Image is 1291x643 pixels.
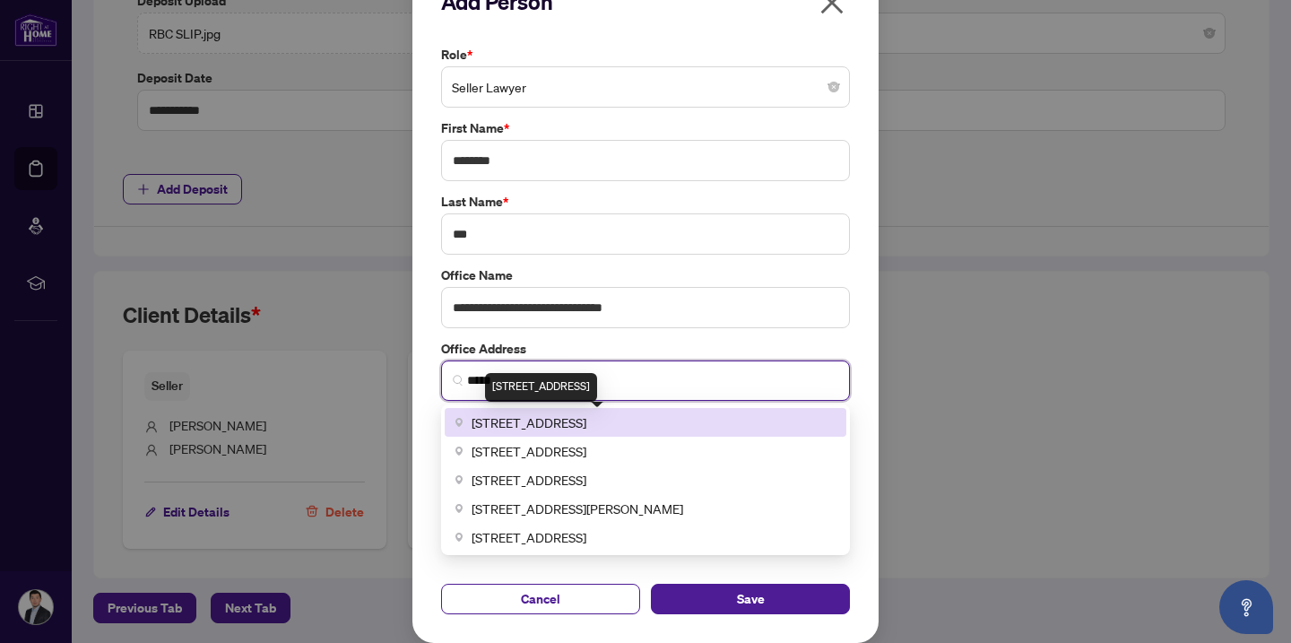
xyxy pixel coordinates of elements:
span: [STREET_ADDRESS] [472,527,586,547]
label: Last Name [441,192,850,212]
span: [STREET_ADDRESS] [472,413,586,432]
button: Save [651,584,850,614]
label: First Name [441,118,850,138]
span: [STREET_ADDRESS][PERSON_NAME] [472,499,683,518]
span: close-circle [828,82,839,92]
button: Cancel [441,584,640,614]
div: [STREET_ADDRESS] [485,373,597,402]
span: Cancel [521,585,560,613]
span: Seller Lawyer [452,70,839,104]
button: Open asap [1219,580,1273,634]
label: Role [441,45,850,65]
span: [STREET_ADDRESS] [472,441,586,461]
span: Save [737,585,765,613]
label: Office Name [441,265,850,285]
label: Office Address [441,339,850,359]
img: search_icon [453,375,464,386]
span: [STREET_ADDRESS] [472,470,586,490]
